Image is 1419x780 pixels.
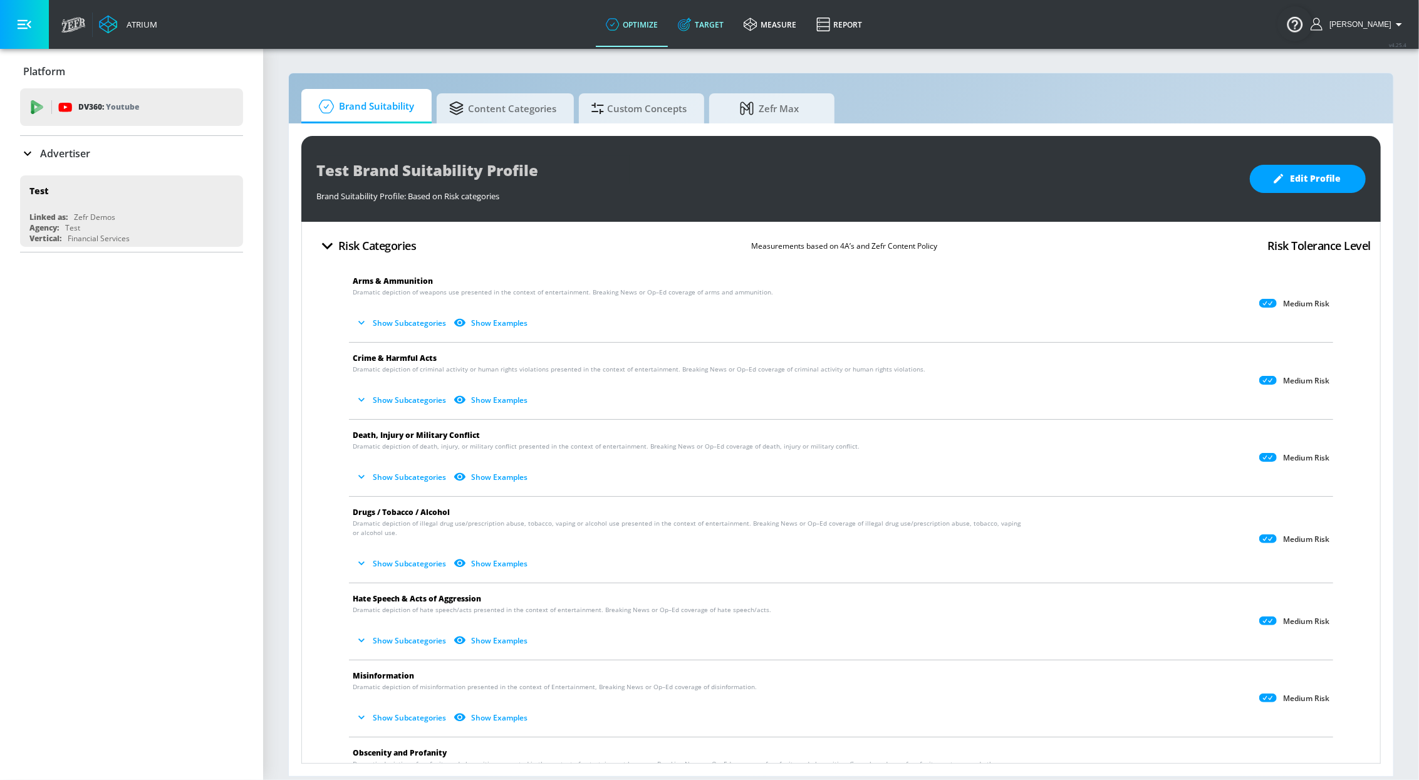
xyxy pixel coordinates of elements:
[451,707,533,728] button: Show Examples
[314,91,414,122] span: Brand Suitability
[451,313,533,333] button: Show Examples
[353,288,773,297] span: Dramatic depiction of weapons use presented in the context of entertainment. Breaking News or Op–...
[353,365,925,374] span: Dramatic depiction of criminal activity or human rights violations presented in the context of en...
[353,682,757,692] span: Dramatic depiction of misinformation presented in the context of Entertainment, Breaking News or ...
[122,19,157,30] div: Atrium
[316,184,1237,202] div: Brand Suitability Profile: Based on Risk categories
[20,88,243,126] div: DV360: Youtube
[40,147,90,160] p: Advertiser
[353,467,451,487] button: Show Subcategories
[65,222,80,233] div: Test
[353,670,414,681] span: Misinformation
[353,630,451,651] button: Show Subcategories
[1389,41,1406,48] span: v 4.25.4
[1324,20,1391,29] span: login as: samantha.yip@zefr.com
[449,93,556,123] span: Content Categories
[353,747,447,758] span: Obscenity and Profanity
[20,175,243,247] div: TestLinked as:Zefr DemosAgency:TestVertical:Financial Services
[20,54,243,89] div: Platform
[668,2,734,47] a: Target
[353,276,433,286] span: Arms & Ammunition
[806,2,872,47] a: Report
[1277,6,1312,41] button: Open Resource Center
[353,605,771,615] span: Dramatic depiction of hate speech/acts presented in the context of entertainment. Breaking News o...
[1267,237,1371,254] h4: Risk Tolerance Level
[1283,453,1329,463] p: Medium Risk
[68,233,130,244] div: Financial Services
[353,759,1022,778] span: Dramatic depiction of profanity and obscenities presented in the context of entertainment by genr...
[591,93,687,123] span: Custom Concepts
[311,231,422,261] button: Risk Categories
[1283,299,1329,309] p: Medium Risk
[451,630,533,651] button: Show Examples
[596,2,668,47] a: optimize
[338,237,417,254] h4: Risk Categories
[353,519,1022,538] span: Dramatic depiction of illegal drug use/prescription abuse, tobacco, vaping or alcohol use present...
[451,467,533,487] button: Show Examples
[1275,171,1341,187] span: Edit Profile
[1311,17,1406,32] button: [PERSON_NAME]
[1283,534,1329,544] p: Medium Risk
[451,553,533,574] button: Show Examples
[353,707,451,728] button: Show Subcategories
[353,442,860,451] span: Dramatic depiction of death, injury, or military conflict presented in the context of entertainme...
[1283,694,1329,704] p: Medium Risk
[78,100,139,114] p: DV360:
[29,222,59,233] div: Agency:
[1283,376,1329,386] p: Medium Risk
[353,390,451,410] button: Show Subcategories
[353,507,450,517] span: Drugs / Tobacco / Alcohol
[29,185,48,197] div: Test
[353,313,451,333] button: Show Subcategories
[29,233,61,244] div: Vertical:
[353,553,451,574] button: Show Subcategories
[734,2,806,47] a: measure
[353,353,437,363] span: Crime & Harmful Acts
[29,212,68,222] div: Linked as:
[1283,616,1329,627] p: Medium Risk
[99,15,157,34] a: Atrium
[1250,165,1366,193] button: Edit Profile
[23,65,65,78] p: Platform
[74,212,115,222] div: Zefr Demos
[353,593,481,604] span: Hate Speech & Acts of Aggression
[722,93,817,123] span: Zefr Max
[106,100,139,113] p: Youtube
[451,390,533,410] button: Show Examples
[20,136,243,171] div: Advertiser
[353,430,480,440] span: Death, Injury or Military Conflict
[751,239,937,252] p: Measurements based on 4A’s and Zefr Content Policy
